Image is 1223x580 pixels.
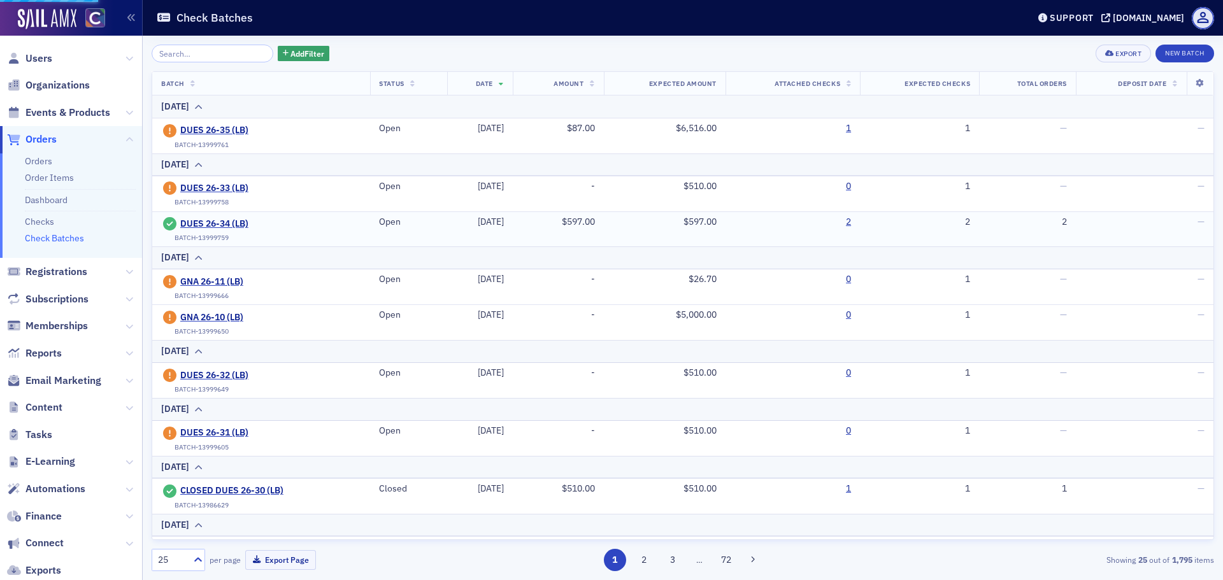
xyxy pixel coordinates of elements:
[1192,7,1214,29] span: Profile
[161,402,189,416] div: [DATE]
[562,483,595,494] span: $510.00
[379,181,438,192] div: Open
[25,292,89,306] span: Subscriptions
[175,501,229,509] div: BATCH-13986629
[379,79,404,88] span: Status
[379,483,438,495] div: Closed
[180,312,296,323] a: GNA 26-10 (LB)
[478,425,504,436] span: [DATE]
[604,549,626,571] button: 1
[7,132,57,146] a: Orders
[1198,483,1205,494] span: —
[175,234,229,242] div: BATCH-13999759
[161,158,189,171] div: [DATE]
[846,367,851,379] a: 0
[7,455,75,469] a: E-Learning
[180,218,296,230] a: DUES 26-34 (LB)
[988,483,1067,495] div: 1
[869,216,970,228] div: 2
[869,554,1214,565] div: Showing out of items
[869,181,970,192] div: 1
[846,483,851,495] a: 1
[1060,309,1067,320] span: —
[869,367,970,379] div: 1
[290,48,324,59] span: Add Filter
[76,8,105,30] a: View Homepage
[478,122,504,134] span: [DATE]
[662,549,684,571] button: 3
[649,79,717,88] span: Expected Amount
[85,8,105,28] img: SailAMX
[869,483,970,495] div: 1
[869,123,970,134] div: 1
[25,346,62,360] span: Reports
[1060,122,1067,134] span: —
[25,265,87,279] span: Registrations
[180,485,296,497] a: CLOSED DUES 26-30 (LB)
[1198,122,1205,134] span: —
[379,425,438,437] div: Open
[683,180,717,192] span: $510.00
[25,509,62,523] span: Finance
[846,425,851,437] a: 0
[1169,554,1194,565] strong: 1,795
[7,292,89,306] a: Subscriptions
[1198,273,1205,285] span: —
[180,183,296,194] span: DUES 26-33 (LB)
[25,400,62,414] span: Content
[210,554,241,565] label: per page
[152,45,273,62] input: Search…
[1096,45,1151,62] button: Export
[633,549,655,571] button: 2
[7,428,52,442] a: Tasks
[1198,425,1205,436] span: —
[554,79,583,88] span: Amount
[7,106,110,120] a: Events & Products
[180,276,296,288] a: GNA 26-11 (LB)
[478,309,504,320] span: [DATE]
[478,216,504,227] span: [DATE]
[846,216,851,228] a: 2
[7,400,62,414] a: Content
[25,106,110,120] span: Events & Products
[25,455,75,469] span: E-Learning
[1060,180,1067,192] span: —
[567,122,595,134] span: $87.00
[676,309,717,320] span: $5,000.00
[175,443,229,451] div: BATCH-13999605
[379,216,438,228] div: Open
[522,181,595,192] div: -
[25,563,61,577] span: Exports
[180,427,296,439] a: DUES 26-31 (LB)
[775,79,840,88] span: Attached Checks
[25,428,52,442] span: Tasks
[1118,79,1166,88] span: Deposit Date
[1115,50,1141,57] div: Export
[1060,273,1067,285] span: —
[715,549,738,571] button: 72
[683,367,717,378] span: $510.00
[158,553,186,567] div: 25
[522,309,595,321] div: -
[476,79,493,88] span: Date
[25,52,52,66] span: Users
[846,181,851,192] a: 0
[25,319,88,333] span: Memberships
[478,367,504,378] span: [DATE]
[18,9,76,29] a: SailAMX
[25,172,74,183] a: Order Items
[161,251,189,264] div: [DATE]
[180,370,296,381] span: DUES 26-32 (LB)
[683,425,717,436] span: $510.00
[25,132,57,146] span: Orders
[689,273,717,285] span: $26.70
[905,79,970,88] span: Expected Checks
[7,52,52,66] a: Users
[1060,425,1067,436] span: —
[175,385,229,393] div: BATCH-13999649
[1198,367,1205,378] span: —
